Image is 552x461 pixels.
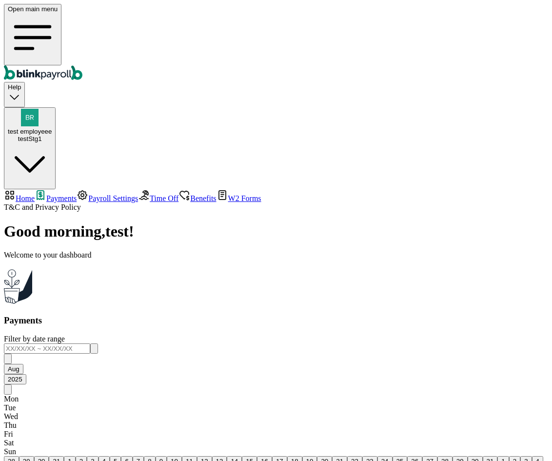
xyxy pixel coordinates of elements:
[4,203,20,211] span: T&C
[77,194,138,202] a: Payroll Settings
[4,222,548,241] h1: Good morning , test !
[150,194,178,202] span: Time Off
[4,251,548,260] p: Welcome to your dashboard
[4,189,548,212] nav: Team Member Portal Sidebar
[8,128,52,135] span: test employeee
[4,335,65,343] span: Filter by date range
[4,194,35,202] a: Home
[503,414,552,461] iframe: Chat Widget
[4,447,548,456] div: Sun
[4,412,548,421] div: Wed
[4,203,81,211] span: and
[16,194,35,202] span: Home
[4,82,25,107] button: Help
[4,107,56,189] button: test employeeetestStg1
[228,194,261,202] span: W2 Forms
[4,421,548,430] div: Thu
[4,315,548,326] h3: Payments
[46,194,77,202] span: Payments
[35,194,77,202] a: Payments
[35,203,81,211] span: Privacy Policy
[4,395,548,403] div: Mon
[4,267,32,304] img: Plant illustration
[4,343,90,354] input: XX/XX/XX ~ XX/XX/XX
[4,439,548,447] div: Sat
[8,5,58,13] span: Open main menu
[4,4,61,65] button: Open main menu
[217,194,261,202] a: W2 Forms
[4,374,26,384] button: 2025
[4,364,23,374] button: Aug
[88,194,138,202] span: Payroll Settings
[138,194,178,202] a: Time Off
[4,403,548,412] div: Tue
[4,4,548,82] nav: Global
[8,135,52,142] div: testStg1
[178,194,216,202] a: Benefits
[190,194,216,202] span: Benefits
[4,430,548,439] div: Fri
[8,83,21,91] span: Help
